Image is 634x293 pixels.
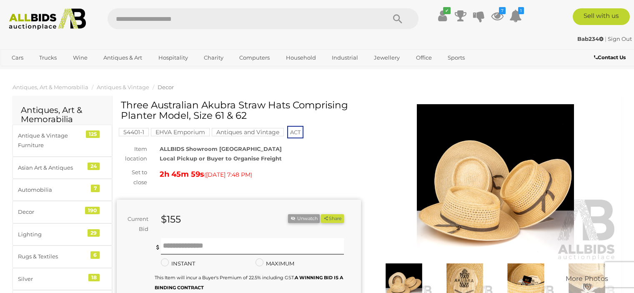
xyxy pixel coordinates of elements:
a: Jewellery [368,51,405,65]
div: Rugs & Textiles [18,252,87,261]
li: Unwatch this item [288,214,320,223]
a: Antiques, Art & Memorabilia [13,84,88,90]
mark: 54401-1 [119,128,149,136]
a: 7 [491,8,504,23]
span: ACT [287,126,303,138]
b: Contact Us [594,54,626,60]
a: Bab234 [577,35,605,42]
span: [DATE] 7:48 PM [206,171,251,178]
div: Set to close [110,168,153,187]
a: Wine [68,51,93,65]
a: Cars [6,51,29,65]
i: 1 [518,7,524,14]
strong: Local Pickup or Buyer to Organise Freight [160,155,282,162]
a: Antique & Vintage Furniture 125 [13,125,112,157]
a: Office [411,51,437,65]
a: Charity [198,51,229,65]
div: 7 [91,185,100,192]
a: 54401-1 [119,129,149,135]
i: 7 [499,7,506,14]
b: A WINNING BID IS A BINDING CONTRACT [155,275,343,290]
mark: EHVA Emporium [151,128,210,136]
a: Sign Out [608,35,632,42]
div: Asian Art & Antiques [18,163,87,173]
a: Decor 190 [13,201,112,223]
div: Item location [110,144,153,164]
strong: ALLBIDS Showroom [GEOGRAPHIC_DATA] [160,145,282,152]
div: 6 [90,251,100,259]
button: Share [321,214,344,223]
strong: 2h 45m 59s [160,170,204,179]
label: INSTANT [161,259,195,268]
a: Antiques & Vintage [97,84,149,90]
button: Unwatch [288,214,320,223]
div: 18 [88,274,100,281]
a: Contact Us [594,53,628,62]
a: Silver 18 [13,268,112,290]
a: [GEOGRAPHIC_DATA] [6,65,76,78]
a: Asian Art & Antiques 24 [13,157,112,179]
a: Lighting 29 [13,223,112,245]
a: Hospitality [153,51,193,65]
span: More Photos (6) [566,275,608,290]
div: Antique & Vintage Furniture [18,131,87,150]
a: Automobilia 7 [13,179,112,201]
h2: Antiques, Art & Memorabilia [21,105,104,124]
a: Trucks [34,51,62,65]
div: 29 [88,229,100,237]
small: This Item will incur a Buyer's Premium of 22.5% including GST. [155,275,343,290]
i: ✔ [443,7,451,14]
a: Rugs & Textiles 6 [13,245,112,268]
strong: $155 [161,213,181,225]
a: 1 [509,8,522,23]
a: EHVA Emporium [151,129,210,135]
div: 190 [85,207,100,214]
div: Lighting [18,230,87,239]
div: 125 [86,130,100,138]
a: Computers [234,51,275,65]
a: Sell with us [573,8,630,25]
a: Antiques and Vintage [212,129,284,135]
img: Three Australian Akubra Straw Hats Comprising Planter Model, Size 61 & 62 [373,104,618,261]
a: Household [281,51,321,65]
span: | [605,35,606,42]
a: Sports [442,51,470,65]
a: Industrial [326,51,363,65]
img: Allbids.com.au [5,8,90,30]
a: Antiques & Art [98,51,148,65]
strong: Bab234 [577,35,604,42]
a: Decor [158,84,174,90]
div: Silver [18,274,87,284]
mark: Antiques and Vintage [212,128,284,136]
div: 24 [88,163,100,170]
div: Current Bid [117,214,155,234]
div: Automobilia [18,185,87,195]
button: Search [377,8,418,29]
span: ( ) [204,171,252,178]
div: Decor [18,207,87,217]
label: MAXIMUM [256,259,294,268]
a: ✔ [436,8,449,23]
h1: Three Australian Akubra Straw Hats Comprising Planter Model, Size 61 & 62 [121,100,359,121]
